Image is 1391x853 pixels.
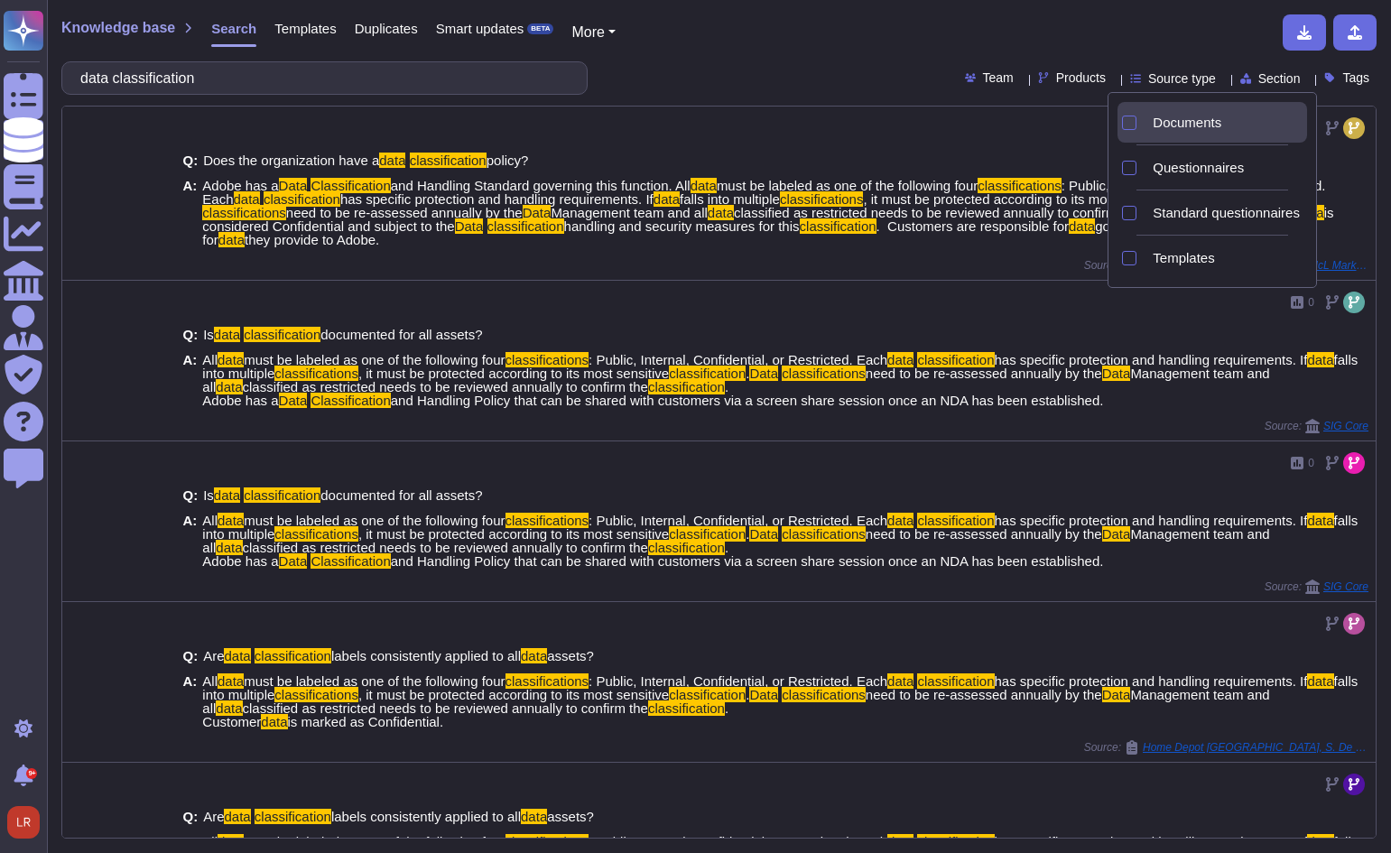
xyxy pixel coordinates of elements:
mark: classification [669,526,746,542]
span: Source: [1084,740,1368,755]
span: Does the organization have a [203,153,379,168]
span: , it must be protected according to its most sensitive [863,191,1173,207]
mark: data [887,352,913,367]
span: SIG Core [1323,581,1368,592]
span: must be labeled as one of the following four [244,513,505,528]
div: Templates [1153,250,1300,266]
div: Questionnaires [1153,160,1300,176]
button: user [4,802,52,842]
div: Standard questionnaires [1145,192,1307,233]
span: . Customer [202,700,728,729]
mark: Data [279,553,308,569]
span: Search [211,22,256,35]
span: need to be re-assessed annually by the [866,526,1102,542]
span: has specific protection and handling requirements. If [995,513,1308,528]
img: user [7,806,40,839]
mark: data [654,191,680,207]
mark: classification [917,513,994,528]
mark: Data [455,218,484,234]
span: Are [203,648,224,663]
mark: classification [917,352,994,367]
mark: classification [669,366,746,381]
mark: classifications [782,526,866,542]
span: Templates [274,22,336,35]
span: Source: [1265,419,1368,433]
span: must be labeled as one of the following four [244,673,505,689]
mark: Data [749,526,778,542]
mark: data [521,648,547,663]
mark: classifications [274,526,358,542]
mark: data [1307,673,1333,689]
span: , it must be protected according to its most sensitive [358,366,669,381]
span: assets? [547,648,594,663]
span: Team [983,71,1014,84]
mark: classifications [505,352,589,367]
mark: classification [244,487,320,503]
mark: classification [410,153,487,168]
span: Adobe has a [202,178,278,193]
mark: classifications [505,673,589,689]
span: Documents [1153,115,1221,131]
span: documented for all assets? [320,487,482,503]
span: labels consistently applied to all [331,648,521,663]
span: has specific protection and handling requirements. If [995,673,1308,689]
span: need to be re-assessed annually by the [866,366,1102,381]
mark: data [218,513,244,528]
mark: classifications [274,366,358,381]
span: they provide to Adobe. [245,232,379,247]
span: : Public, Internal, Confidential, or Restricted. Each [589,834,887,849]
mark: data [379,153,405,168]
mark: data [214,487,240,503]
mark: classification [255,648,331,663]
mark: classification [917,834,994,849]
span: classified as restricted needs to be reviewed annually to confirm the [734,205,1139,220]
span: SIG Core [1323,421,1368,431]
mark: classification [648,540,725,555]
span: , it must be protected according to its most sensitive [358,526,669,542]
mark: classifications [978,178,1062,193]
span: Knowledge base [61,21,175,35]
span: must be labeled as one of the following four [717,178,978,193]
div: Templates [1145,237,1307,278]
span: Source: [1265,579,1368,594]
span: Tags [1342,71,1369,84]
span: . [746,687,749,702]
mark: classification [487,218,564,234]
span: . Adobe has a [202,379,728,408]
span: must be labeled as one of the following four [244,834,505,849]
mark: data [1307,352,1333,367]
mark: Data [1102,366,1131,381]
div: Documents [1153,115,1300,131]
span: classified as restricted needs to be reviewed annually to confirm the [243,700,648,716]
span: falls into multiple [202,513,1358,542]
mark: Data [749,366,778,381]
mark: Data [1102,526,1131,542]
span: and Handling Standard governing this function. All [391,178,691,193]
span: Are [203,809,224,824]
mark: data [218,673,244,689]
mark: classification [648,379,725,394]
span: Is [203,487,214,503]
span: . Customers are responsible for [876,218,1069,234]
mark: Data [749,687,778,702]
span: Management team and all [202,687,1269,716]
span: Questionnaires [1153,160,1244,176]
mark: classification [800,218,876,234]
mark: data [1307,513,1333,528]
span: More [571,24,604,40]
b: Q: [182,328,198,341]
mark: data [691,178,717,193]
mark: data [224,809,250,824]
mark: classifications [505,513,589,528]
span: Duplicates [355,22,418,35]
div: BETA [527,23,553,34]
b: A: [182,353,197,407]
mark: data [887,673,913,689]
mark: data [708,205,734,220]
span: All [202,673,218,689]
span: falls into multiple [680,191,780,207]
div: Questionnaires [1145,147,1307,188]
b: A: [182,514,197,568]
span: Is [203,327,214,342]
mark: classifications [274,687,358,702]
